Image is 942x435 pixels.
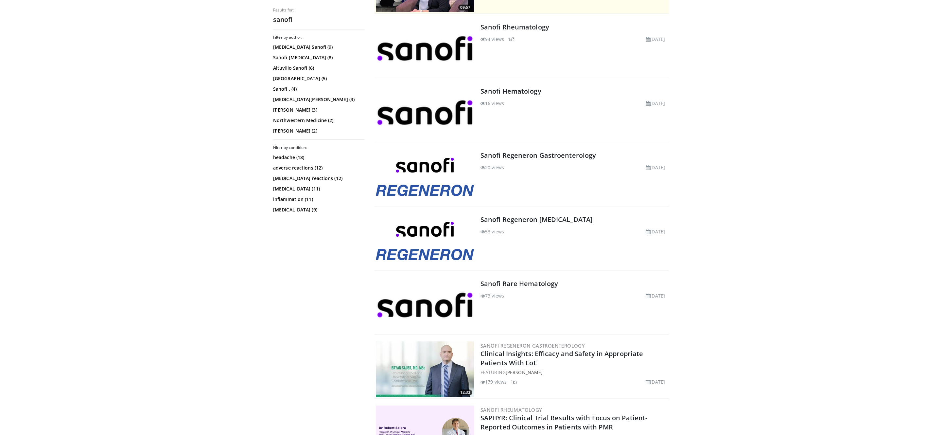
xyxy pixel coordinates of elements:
[480,228,504,235] li: 53 views
[273,44,363,50] a: [MEDICAL_DATA] Sanofi (9)
[646,100,665,107] li: [DATE]
[646,164,665,171] li: [DATE]
[273,65,363,71] a: Altuviiio Sanofi (6)
[480,407,542,413] a: Sanofi Rheumatology
[273,117,363,124] a: Northwestern Medicine (2)
[376,99,474,126] img: Sanofi Hematology
[273,8,365,13] p: Results for:
[480,215,593,224] a: Sanofi Regeneron [MEDICAL_DATA]
[646,228,665,235] li: [DATE]
[480,23,549,31] a: Sanofi Rheumatology
[273,165,363,171] a: adverse reactions (12)
[376,222,474,260] img: Sanofi Regeneron COPD
[458,390,472,395] span: 12:32
[376,341,474,397] a: 12:32
[273,96,363,103] a: [MEDICAL_DATA][PERSON_NAME] (3)
[273,107,363,113] a: [PERSON_NAME] (3)
[506,369,543,375] a: [PERSON_NAME]
[273,145,365,150] h3: Filter by condition:
[646,378,665,385] li: [DATE]
[480,87,541,96] a: Sanofi Hematology
[273,128,363,134] a: [PERSON_NAME] (2)
[376,291,474,319] img: Sanofi Rare Hematology
[646,292,665,299] li: [DATE]
[458,5,472,10] span: 09:57
[273,86,363,92] a: Sanofi . (4)
[273,175,363,182] a: [MEDICAL_DATA] reactions (12)
[376,35,474,62] img: Sanofi Rheumatology
[376,341,474,397] img: bf9ce42c-6823-4735-9d6f-bc9dbebbcf2c.png.300x170_q85_crop-smart_upscale.jpg
[480,151,596,160] a: Sanofi Regeneron Gastroenterology
[480,342,585,349] a: Sanofi Regeneron Gastroenterology
[646,36,665,43] li: [DATE]
[273,154,363,161] a: headache (18)
[273,15,365,24] h2: sanofi
[480,349,643,367] a: Clinical Insights: Efficacy and Safety in Appropriate Patients With EoE
[376,158,474,196] img: Sanofi Regeneron Gastroenterology
[273,35,365,40] h3: Filter by author:
[480,413,647,431] a: SAPHYR: Clinical Trial Results with Focus on Patient-Reported Outcomes in Patients with PMR
[480,292,504,299] li: 73 views
[508,36,515,43] li: 1
[480,36,504,43] li: 94 views
[480,100,504,107] li: 16 views
[273,207,363,213] a: [MEDICAL_DATA] (9)
[273,54,363,61] a: Sanofi [MEDICAL_DATA] (8)
[273,75,363,82] a: [GEOGRAPHIC_DATA] (5)
[480,164,504,171] li: 20 views
[273,186,363,192] a: [MEDICAL_DATA] (11)
[511,378,517,385] li: 1
[480,369,668,376] div: FEATURING
[480,279,558,288] a: Sanofi Rare Hematology
[480,378,507,385] li: 179 views
[273,196,363,203] a: inflammation (11)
